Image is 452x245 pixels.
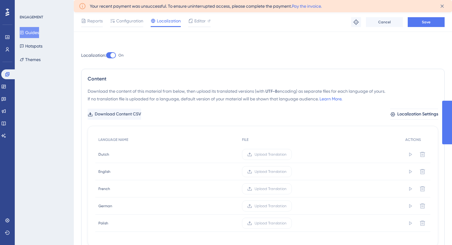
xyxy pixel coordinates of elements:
span: French [98,186,110,191]
span: On [118,53,124,58]
span: Cancel [378,20,391,25]
span: FILE [242,137,248,142]
span: Upload Translation [255,186,287,191]
a: Learn More. [319,96,342,101]
div: Content [88,75,438,83]
button: Guides [20,27,39,38]
span: Download Content CSV [95,111,141,118]
button: Download Content CSV [88,109,141,120]
div: ENGAGEMENT [20,15,43,20]
button: Themes [20,54,41,65]
span: UTF-8 [265,89,277,94]
span: Polish [98,221,108,226]
button: Hotspots [20,41,42,52]
span: English [98,169,110,174]
button: Save [408,17,445,27]
span: Editor [194,17,206,25]
span: Upload Translation [255,169,287,174]
span: Dutch [98,152,109,157]
span: Save [422,20,430,25]
span: ACTIONS [405,137,421,142]
span: LANGUAGE NAME [98,137,128,142]
span: Upload Translation [255,204,287,208]
button: Localization Settings [390,109,438,120]
span: Localization Settings [397,111,438,118]
span: German [98,204,112,208]
button: Cancel [366,17,403,27]
span: Configuration [116,17,143,25]
a: Pay the invoice. [292,4,322,9]
div: Localization: [81,52,445,59]
span: Your recent payment was unsuccessful. To ensure uninterrupted access, please complete the payment. [90,2,322,10]
iframe: UserGuiding AI Assistant Launcher [426,221,445,239]
span: Reports [87,17,103,25]
span: Upload Translation [255,221,287,226]
div: Download the content of this material from below, then upload its translated versions (with encod... [88,87,438,103]
span: Localization [157,17,181,25]
span: Upload Translation [255,152,287,157]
